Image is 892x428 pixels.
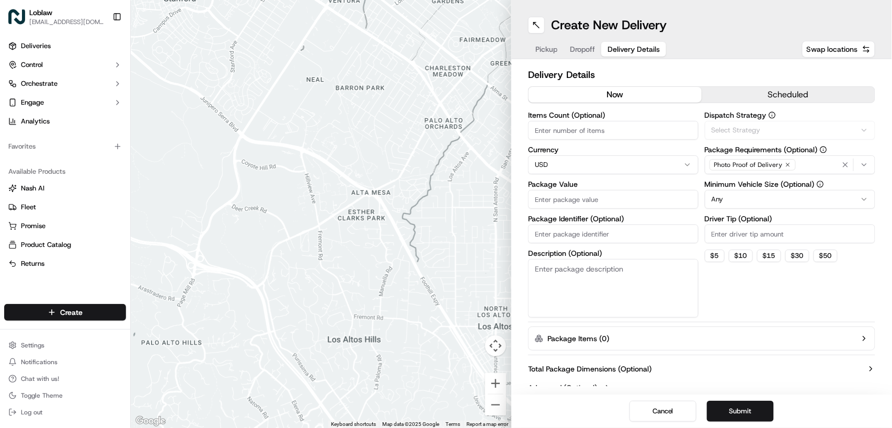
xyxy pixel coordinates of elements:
label: Package Value [528,181,699,188]
a: Deliveries [4,38,126,54]
span: Dropoff [570,44,595,54]
span: Log out [21,408,42,416]
label: Package Items ( 0 ) [547,333,609,344]
span: Control [21,60,43,70]
span: Fleet [21,202,36,212]
label: Items Count (Optional) [528,111,699,119]
a: Terms (opens in new tab) [445,421,460,427]
span: Settings [21,341,44,350]
a: Nash AI [8,184,122,193]
span: Swap locations [807,44,858,54]
button: $30 [785,250,809,262]
span: Returns [21,259,44,268]
h2: Delivery Details [528,67,875,82]
input: Enter package identifier [528,224,699,243]
label: Driver Tip (Optional) [705,215,875,222]
button: Loblaw [29,7,52,18]
span: Nash AI [21,184,44,193]
button: Settings [4,338,126,353]
label: Total Package Dimensions (Optional) [528,364,651,374]
span: Pickup [535,44,557,54]
span: Analytics [21,117,50,126]
label: Advanced (Optional) [528,382,597,393]
span: Create [60,307,83,318]
button: $15 [757,250,781,262]
span: Map data ©2025 Google [382,421,439,427]
button: Zoom in [485,373,506,394]
span: Deliveries [21,41,51,51]
span: Photo Proof of Delivery [714,161,783,169]
button: scheduled [702,87,875,103]
button: Zoom out [485,395,506,415]
span: Notifications [21,358,58,366]
button: LoblawLoblaw[EMAIL_ADDRESS][DOMAIN_NAME] [4,4,108,29]
button: Advanced (Optional) [528,382,875,393]
span: Delivery Details [608,44,660,54]
button: Map camera controls [485,335,506,356]
button: Keyboard shortcuts [331,421,376,428]
button: Orchestrate [4,75,126,92]
label: Package Requirements (Optional) [705,146,875,153]
label: Description (Optional) [528,250,699,257]
a: Promise [8,221,122,231]
button: Package Requirements (Optional) [820,146,827,153]
label: Currency [528,146,699,153]
div: Available Products [4,163,126,180]
label: Package Identifier (Optional) [528,215,699,222]
button: Dispatch Strategy [769,111,776,119]
button: Minimum Vehicle Size (Optional) [817,181,824,188]
button: now [529,87,702,103]
span: Orchestrate [21,79,58,88]
a: Returns [8,259,122,268]
a: Report a map error [466,421,508,427]
button: Toggle Theme [4,388,126,403]
span: Chat with us! [21,375,59,383]
button: Cancel [630,401,696,422]
button: Chat with us! [4,371,126,386]
input: Enter number of items [528,121,699,140]
a: Fleet [8,202,122,212]
span: Promise [21,221,45,231]
button: Photo Proof of Delivery [705,155,875,174]
button: Engage [4,94,126,111]
label: Minimum Vehicle Size (Optional) [705,181,875,188]
button: Swap locations [802,41,875,58]
button: Returns [4,255,126,272]
h1: Create New Delivery [551,17,667,33]
label: Dispatch Strategy [705,111,875,119]
button: Package Items (0) [528,326,875,351]
button: Promise [4,218,126,234]
input: Enter package value [528,190,699,209]
img: Google [133,414,168,428]
button: $50 [814,250,838,262]
button: Product Catalog [4,236,126,253]
img: Loblaw [8,8,25,25]
a: Open this area in Google Maps (opens a new window) [133,414,168,428]
button: Log out [4,405,126,420]
button: [EMAIL_ADDRESS][DOMAIN_NAME] [29,18,104,26]
button: Create [4,304,126,321]
div: Favorites [4,138,126,155]
input: Enter driver tip amount [705,224,875,243]
button: Notifications [4,355,126,369]
button: $5 [705,250,725,262]
span: Product Catalog [21,240,71,250]
span: Toggle Theme [21,391,63,400]
button: Fleet [4,199,126,216]
a: Product Catalog [8,240,122,250]
button: Nash AI [4,180,126,197]
button: Submit [707,401,774,422]
button: $10 [729,250,753,262]
button: Total Package Dimensions (Optional) [528,364,875,374]
span: Engage [21,98,44,107]
button: Control [4,57,126,73]
a: Analytics [4,113,126,130]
